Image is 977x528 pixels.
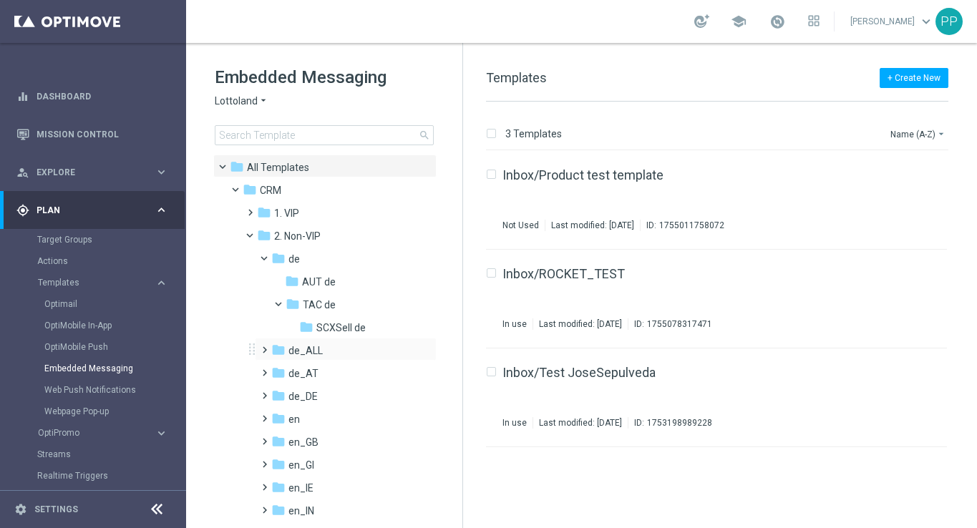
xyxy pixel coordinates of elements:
[271,411,286,426] i: folder
[37,277,169,288] button: Templates keyboard_arrow_right
[258,94,269,108] i: arrow_drop_down
[288,253,300,265] span: de
[640,220,724,231] div: ID:
[533,318,628,330] div: Last modified: [DATE]
[316,321,366,334] span: SCXSell de
[38,278,140,287] span: Templates
[502,366,656,379] a: Inbox/Test JoseSepulveda
[918,14,934,29] span: keyboard_arrow_down
[44,320,149,331] a: OptiMobile In-App
[271,434,286,449] i: folder
[44,293,185,315] div: Optimail
[37,449,149,460] a: Streams
[288,504,314,517] span: en_IN
[215,94,258,108] span: Lottoland
[505,127,562,140] p: 3 Templates
[37,444,185,465] div: Streams
[486,70,547,85] span: Templates
[288,436,319,449] span: en_GB
[271,480,286,494] i: folder
[288,413,300,426] span: en
[271,503,286,517] i: folder
[215,94,269,108] button: Lottoland arrow_drop_down
[16,90,29,103] i: equalizer
[16,166,29,179] i: person_search
[288,344,323,357] span: de_ALL
[502,268,625,280] a: Inbox/ROCKET_TEST
[38,429,140,437] span: OptiPromo
[271,366,286,380] i: folder
[37,465,185,487] div: Realtime Triggers
[257,228,271,243] i: folder
[155,203,168,217] i: keyboard_arrow_right
[37,206,155,215] span: Plan
[274,207,299,220] span: 1. VIP
[44,298,149,310] a: Optimail
[37,234,149,245] a: Target Groups
[271,388,286,403] i: folder
[271,251,286,265] i: folder
[155,276,168,290] i: keyboard_arrow_right
[16,91,169,102] button: equalizer Dashboard
[16,167,169,178] div: person_search Explore keyboard_arrow_right
[285,274,299,288] i: folder
[419,129,430,141] span: search
[16,115,168,153] div: Mission Control
[935,128,947,140] i: arrow_drop_down
[288,367,319,380] span: de_AT
[731,14,747,29] span: school
[215,125,434,145] input: Search Template
[16,166,155,179] div: Explore
[472,151,974,250] div: Press SPACE to select this row.
[472,348,974,447] div: Press SPACE to select this row.
[935,8,963,35] div: PP
[37,250,185,272] div: Actions
[16,129,169,140] button: Mission Control
[247,161,309,174] span: Templates
[288,459,314,471] span: en_GI
[44,379,185,401] div: Web Push Notifications
[44,315,185,336] div: OptiMobile In-App
[44,406,149,417] a: Webpage Pop-up
[44,401,185,422] div: Webpage Pop-up
[288,390,318,403] span: de_DE
[44,363,149,374] a: Embedded Messaging
[545,220,640,231] div: Last modified: [DATE]
[889,125,948,142] button: Name (A-Z)arrow_drop_down
[37,470,149,481] a: Realtime Triggers
[502,318,527,330] div: In use
[215,66,434,89] h1: Embedded Messaging
[44,358,185,379] div: Embedded Messaging
[647,318,712,330] div: 1755078317471
[44,341,149,353] a: OptiMobile Push
[472,250,974,348] div: Press SPACE to select this row.
[502,169,664,182] a: Inbox/Product test template
[44,384,149,396] a: Web Push Notifications
[37,272,185,422] div: Templates
[299,320,313,334] i: folder
[37,229,185,250] div: Target Groups
[303,298,336,311] span: TAC de
[16,77,168,115] div: Dashboard
[257,205,271,220] i: folder
[647,417,712,429] div: 1753198989228
[16,204,29,217] i: gps_fixed
[34,505,78,514] a: Settings
[286,297,300,311] i: folder
[243,182,257,197] i: folder
[533,417,628,429] div: Last modified: [DATE]
[38,278,155,287] div: Templates
[37,427,169,439] button: OptiPromo keyboard_arrow_right
[37,77,168,115] a: Dashboard
[849,11,935,32] a: [PERSON_NAME]keyboard_arrow_down
[628,318,712,330] div: ID:
[16,204,155,217] div: Plan
[271,343,286,357] i: folder
[14,503,27,516] i: settings
[37,255,149,267] a: Actions
[16,205,169,216] div: gps_fixed Plan keyboard_arrow_right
